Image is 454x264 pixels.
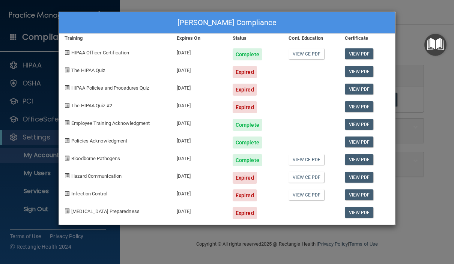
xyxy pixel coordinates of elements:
a: View PDF [345,172,374,183]
div: Expired [233,101,257,113]
div: Complete [233,48,262,60]
a: View CE PDF [289,172,324,183]
div: Expired [233,189,257,201]
div: Complete [233,119,262,131]
div: [DATE] [171,78,227,96]
a: View PDF [345,48,374,59]
a: View CE PDF [289,154,324,165]
span: HIPAA Policies and Procedures Quiz [71,85,149,91]
span: Employee Training Acknowledgment [71,120,150,126]
div: Status [227,34,283,43]
span: The HIPAA Quiz [71,67,105,73]
span: Infection Control [71,191,107,196]
a: View PDF [345,119,374,130]
div: [DATE] [171,148,227,166]
a: View CE PDF [289,48,324,59]
a: View PDF [345,154,374,165]
a: View PDF [345,66,374,77]
div: [DATE] [171,166,227,184]
a: View PDF [345,189,374,200]
div: Expired [233,66,257,78]
div: [DATE] [171,201,227,219]
span: Bloodborne Pathogens [71,156,120,161]
div: Cont. Education [283,34,339,43]
span: The HIPAA Quiz #2 [71,103,112,108]
span: Policies Acknowledgment [71,138,127,144]
button: Open Resource Center [424,34,446,56]
div: Complete [233,154,262,166]
span: HIPAA Officer Certification [71,50,129,55]
div: [DATE] [171,96,227,113]
a: View PDF [345,136,374,147]
div: [DATE] [171,60,227,78]
div: Expired [233,172,257,184]
span: [MEDICAL_DATA] Preparedness [71,208,140,214]
a: View PDF [345,84,374,94]
iframe: Drift Widget Chat Controller [416,226,445,254]
div: Certificate [339,34,395,43]
div: Training [59,34,171,43]
span: Hazard Communication [71,173,122,179]
div: Expired [233,207,257,219]
div: [DATE] [171,131,227,148]
a: View CE PDF [289,189,324,200]
div: Complete [233,136,262,148]
div: [DATE] [171,184,227,201]
a: View PDF [345,207,374,218]
div: [DATE] [171,113,227,131]
div: [DATE] [171,43,227,60]
div: [PERSON_NAME] Compliance [59,12,395,34]
a: View PDF [345,101,374,112]
div: Expires On [171,34,227,43]
div: Expired [233,84,257,96]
